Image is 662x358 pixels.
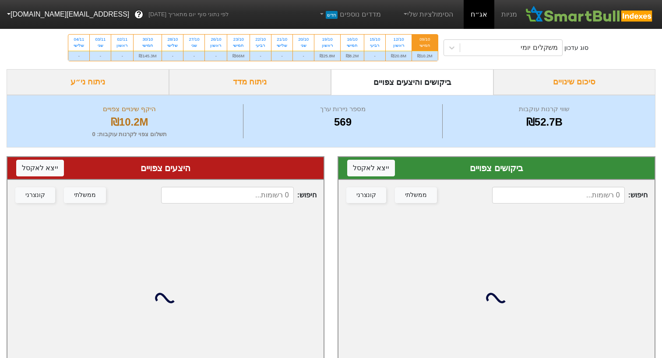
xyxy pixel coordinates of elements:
[139,36,156,42] div: 30/10
[137,9,141,21] span: ?
[492,187,648,204] span: חיפוש :
[314,51,340,61] div: ₪25.8M
[134,51,162,61] div: ₪145.3M
[18,114,241,130] div: ₪10.2M
[167,36,178,42] div: 28/10
[161,187,293,204] input: 0 רשומות...
[95,42,106,49] div: שני
[255,42,266,49] div: רביעי
[7,69,169,95] div: ניתוח ני״ע
[232,42,244,49] div: חמישי
[162,51,183,61] div: -
[315,6,384,23] a: מדדים נוספיםחדש
[74,42,84,49] div: שלישי
[486,288,507,309] img: loading...
[398,6,457,23] a: הסימולציות שלי
[18,104,241,114] div: היקף שינויים צפויים
[116,36,128,42] div: 02/11
[412,51,438,61] div: ₪10.2M
[524,6,655,23] img: SmartBull
[298,36,309,42] div: 20/10
[68,51,89,61] div: -
[564,43,588,53] div: סוג עדכון
[331,69,493,95] div: ביקושים והיצעים צפויים
[74,36,84,42] div: 04/11
[255,36,266,42] div: 22/10
[139,42,156,49] div: חמישי
[386,51,412,61] div: ₪20.8M
[210,36,222,42] div: 26/10
[250,51,271,61] div: -
[189,36,199,42] div: 27/10
[15,187,55,203] button: קונצרני
[356,190,376,200] div: קונצרני
[364,51,385,61] div: -
[417,36,433,42] div: 09/10
[347,160,395,176] button: ייצא לאקסל
[95,36,106,42] div: 03/11
[18,130,241,139] div: תשלום צפוי לקרנות עוקבות : 0
[64,187,106,203] button: ממשלתי
[293,51,314,61] div: -
[298,42,309,49] div: שני
[346,42,359,49] div: חמישי
[405,190,427,200] div: ממשלתי
[271,51,292,61] div: -
[167,42,178,49] div: שלישי
[417,42,433,49] div: חמישי
[16,161,315,175] div: היצעים צפויים
[395,187,437,203] button: ממשלתי
[320,36,335,42] div: 19/10
[493,69,656,95] div: סיכום שינויים
[189,42,199,49] div: שני
[25,190,45,200] div: קונצרני
[155,288,176,309] img: loading...
[370,42,380,49] div: רביעי
[116,42,128,49] div: ראשון
[320,42,335,49] div: ראשון
[148,10,229,19] span: לפי נתוני סוף יום מתאריך [DATE]
[111,51,133,61] div: -
[346,187,386,203] button: קונצרני
[347,161,646,175] div: ביקושים צפויים
[227,51,250,61] div: ₪66M
[277,42,287,49] div: שלישי
[326,11,338,19] span: חדש
[445,104,644,114] div: שווי קרנות עוקבות
[232,36,244,42] div: 23/10
[277,36,287,42] div: 21/10
[521,42,557,53] div: משקלים יומי
[183,51,204,61] div: -
[16,160,64,176] button: ייצא לאקסל
[370,36,380,42] div: 15/10
[445,114,644,130] div: ₪52.7B
[210,42,222,49] div: ראשון
[492,187,624,204] input: 0 רשומות...
[74,190,96,200] div: ממשלתי
[205,51,227,61] div: -
[391,42,406,49] div: ראשון
[391,36,406,42] div: 12/10
[341,51,364,61] div: ₪8.2M
[246,104,440,114] div: מספר ניירות ערך
[246,114,440,130] div: 569
[169,69,331,95] div: ניתוח מדד
[90,51,111,61] div: -
[346,36,359,42] div: 16/10
[161,187,317,204] span: חיפוש :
